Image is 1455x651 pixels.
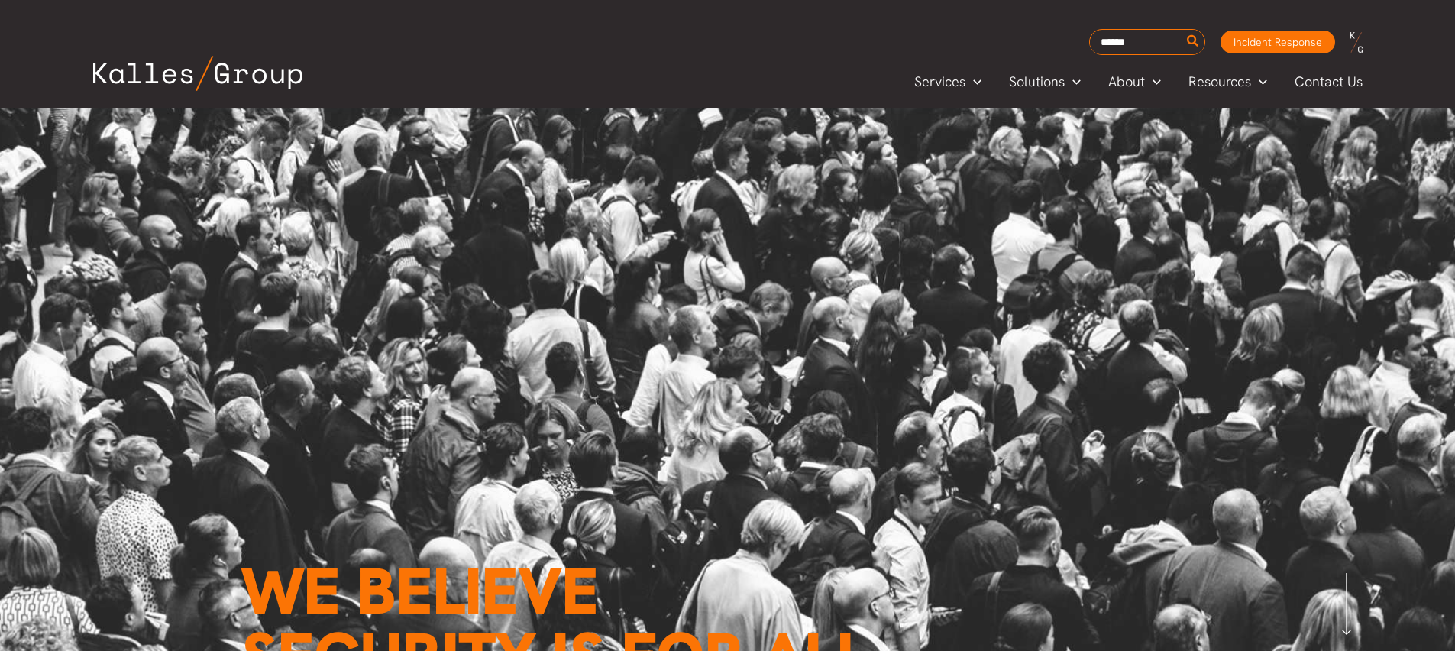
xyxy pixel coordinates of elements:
[1175,70,1281,93] a: ResourcesMenu Toggle
[1108,70,1145,93] span: About
[1295,70,1363,93] span: Contact Us
[900,69,1377,94] nav: Primary Site Navigation
[914,70,965,93] span: Services
[1221,31,1335,53] a: Incident Response
[93,56,302,91] img: Kalles Group
[1184,30,1203,54] button: Search
[1281,70,1378,93] a: Contact Us
[1188,70,1251,93] span: Resources
[995,70,1094,93] a: SolutionsMenu Toggle
[1094,70,1175,93] a: AboutMenu Toggle
[900,70,995,93] a: ServicesMenu Toggle
[965,70,981,93] span: Menu Toggle
[1009,70,1065,93] span: Solutions
[1145,70,1161,93] span: Menu Toggle
[1065,70,1081,93] span: Menu Toggle
[1251,70,1267,93] span: Menu Toggle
